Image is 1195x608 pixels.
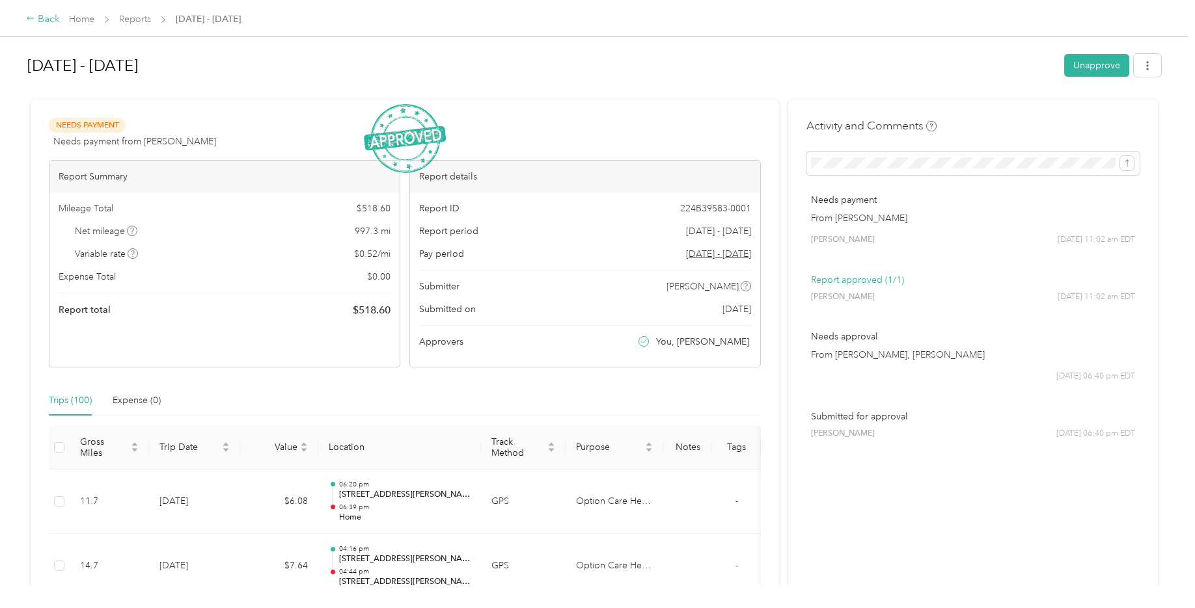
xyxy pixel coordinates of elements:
span: [DATE] - [DATE] [176,12,241,26]
th: Notes [663,426,712,469]
p: [STREET_ADDRESS][PERSON_NAME] [339,576,471,588]
td: $6.08 [240,469,318,535]
span: [DATE] 11:02 am EDT [1058,291,1135,303]
span: caret-up [547,440,555,448]
span: Needs Payment [49,118,126,133]
span: [PERSON_NAME] [811,291,875,303]
span: $ 0.00 [367,270,391,284]
span: caret-down [222,446,230,454]
span: [DATE] 06:40 pm EDT [1056,371,1135,382]
th: Gross Miles [70,426,149,469]
th: Purpose [566,426,663,469]
p: [STREET_ADDRESS][PERSON_NAME] [339,489,471,501]
span: [PERSON_NAME] [666,280,739,293]
span: caret-down [645,446,653,454]
span: - [735,496,738,507]
td: Option Care Health [566,534,663,599]
span: caret-down [131,446,139,454]
span: - [735,560,738,571]
p: 06:20 pm [339,480,471,489]
button: Unapprove [1064,54,1129,77]
span: [DATE] [722,302,751,316]
span: Net mileage [75,224,138,238]
p: [STREET_ADDRESS][PERSON_NAME][PERSON_NAME] [339,553,471,565]
span: Track Method [491,436,545,458]
td: GPS [481,469,566,535]
span: [PERSON_NAME] [811,234,875,246]
h1: Sep 1 - 30, 2025 [27,50,1055,81]
p: Needs payment [811,193,1135,207]
th: Track Method [481,426,566,469]
span: Report total [59,303,111,317]
p: 04:44 pm [339,567,471,576]
span: 224B39583-0001 [680,202,751,215]
span: caret-down [547,446,555,454]
span: $ 518.60 [353,302,391,318]
span: [PERSON_NAME] [811,428,875,440]
td: $7.64 [240,534,318,599]
p: Home [339,512,471,523]
span: Value [251,442,297,453]
span: [DATE] - [DATE] [686,224,751,238]
th: Value [240,426,318,469]
div: Trips (100) [49,393,92,408]
span: [DATE] 06:40 pm EDT [1056,428,1135,440]
td: [DATE] [149,469,240,535]
span: Mileage Total [59,202,113,215]
p: Needs approval [811,330,1135,343]
span: Report ID [419,202,460,215]
span: [DATE] 11:02 am EDT [1058,234,1135,246]
span: Variable rate [75,247,139,261]
span: caret-up [131,440,139,448]
span: Purpose [576,442,642,453]
th: Tags [712,426,761,469]
span: Submitted on [419,302,476,316]
span: Report period [419,224,478,238]
span: Gross Miles [80,436,128,458]
span: caret-up [300,440,308,448]
img: ApprovedStamp [364,104,446,174]
span: Approvers [419,335,463,349]
td: 11.7 [70,469,149,535]
p: From [PERSON_NAME], [PERSON_NAME] [811,348,1135,362]
td: GPS [481,534,566,599]
span: caret-up [222,440,230,448]
span: $ 518.60 [357,202,391,215]
a: Reports [119,14,151,25]
a: Home [69,14,94,25]
th: Trip Date [149,426,240,469]
span: caret-down [300,446,308,454]
div: Expense (0) [113,393,161,408]
p: 04:16 pm [339,544,471,553]
span: Pay period [419,247,464,261]
span: caret-up [645,440,653,448]
span: Needs payment from [PERSON_NAME] [53,135,216,148]
td: [DATE] [149,534,240,599]
span: Go to pay period [686,247,751,261]
td: 14.7 [70,534,149,599]
p: Report approved (1/1) [811,273,1135,287]
div: Report Summary [49,161,400,192]
div: Back [26,12,60,27]
span: Expense Total [59,270,116,284]
span: 997.3 mi [355,224,391,238]
p: From [PERSON_NAME] [811,211,1135,225]
p: Submitted for approval [811,410,1135,423]
td: Option Care Health [566,469,663,535]
span: Submitter [419,280,460,293]
span: Trip Date [159,442,219,453]
th: Location [318,426,481,469]
span: You, [PERSON_NAME] [656,335,749,349]
div: Report details [410,161,760,192]
h4: Activity and Comments [806,118,937,134]
span: $ 0.52 / mi [354,247,391,261]
iframe: Everlance-gr Chat Button Frame [1122,535,1195,608]
p: 06:39 pm [339,503,471,512]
